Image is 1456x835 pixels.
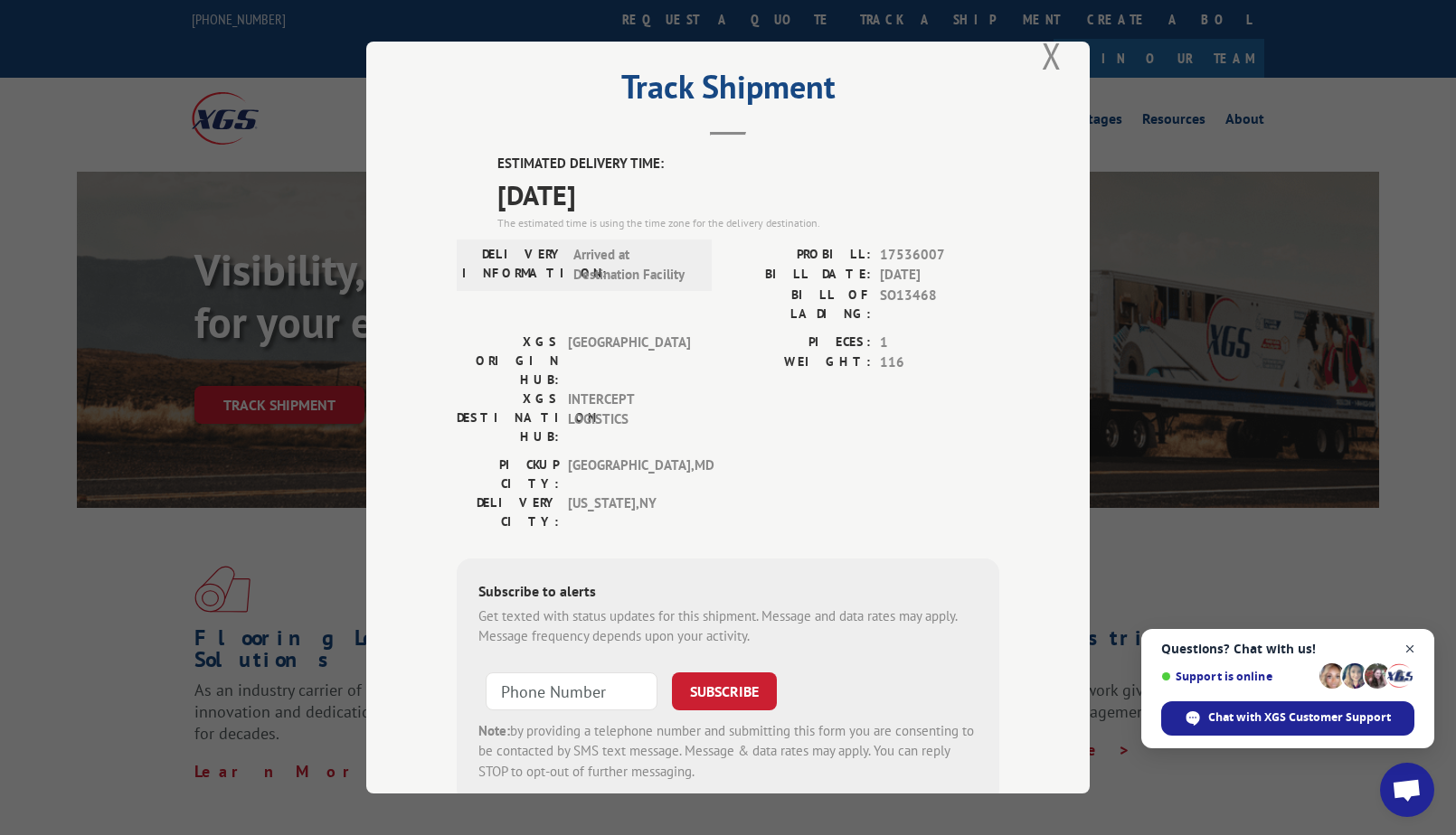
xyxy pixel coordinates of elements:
[457,74,999,108] h2: Track Shipment
[728,352,871,373] label: WEIGHT:
[497,174,999,215] span: [DATE]
[880,265,999,286] span: [DATE]
[880,286,999,324] span: SO13468
[728,286,871,324] label: BILL OF LADING:
[1161,701,1414,736] span: Chat with XGS Customer Support
[457,333,559,389] label: XGS ORIGIN HUB:
[1036,31,1067,80] button: Close modal
[573,245,695,286] span: Arrived at Destination Facility
[728,265,871,286] label: BILL DATE:
[728,333,871,353] label: PIECES:
[568,455,690,493] span: [GEOGRAPHIC_DATA] , MD
[568,389,690,446] span: INTERCEPT LOGISTICS
[478,580,978,606] div: Subscribe to alerts
[880,352,999,373] span: 116
[568,333,690,389] span: [GEOGRAPHIC_DATA]
[457,389,559,446] label: XGS DESTINATION HUB:
[880,333,999,353] span: 1
[462,245,564,286] label: DELIVERY INFORMATION:
[672,672,777,710] button: SUBSCRIBE
[1380,763,1434,817] a: Open chat
[880,245,999,266] span: 17536007
[478,722,510,739] strong: Note:
[497,215,999,231] div: The estimated time is using the time zone for the delivery destination.
[457,455,559,493] label: PICKUP CITY:
[478,606,978,647] div: Get texted with status updates for this shipment. Message and data rates may apply. Message frequ...
[497,154,999,174] label: ESTIMATED DELIVERY TIME:
[478,721,978,783] div: by providing a telephone number and submitting this form you are consenting to be contacted by SM...
[568,493,690,531] span: [US_STATE] , NY
[1161,642,1414,656] span: Questions? Chat with us!
[1161,670,1313,683] span: Support is online
[1208,709,1391,726] span: Chat with XGS Customer Support
[457,493,559,531] label: DELIVERY CITY:
[728,245,871,266] label: PROBILL:
[486,672,657,710] input: Phone Number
